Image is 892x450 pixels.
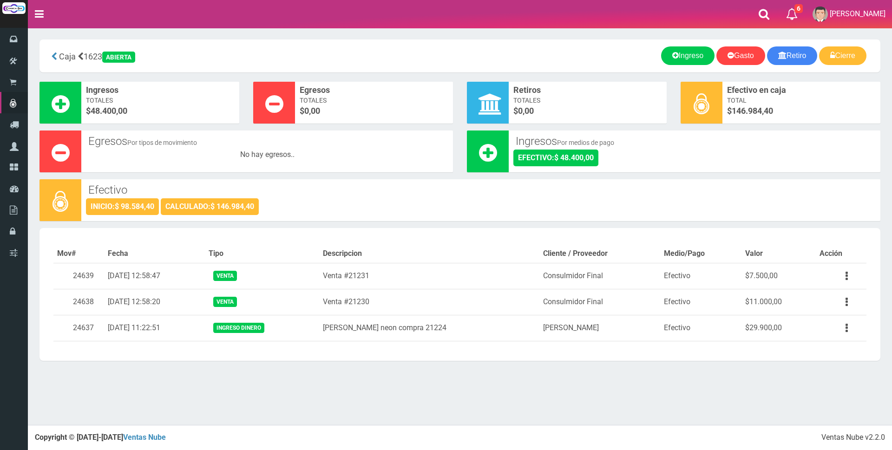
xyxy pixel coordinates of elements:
a: Gasto [716,46,765,65]
div: INICIO: [86,198,159,215]
span: Retiros [513,84,662,96]
strong: $ 146.984,40 [210,202,254,211]
td: [DATE] 12:58:47 [104,263,205,289]
td: Efectivo [660,263,741,289]
td: Venta #21231 [319,263,539,289]
span: $ [513,105,662,117]
span: Egresos [300,84,448,96]
div: ABIERTA [102,52,135,63]
div: No hay egresos.. [86,150,448,160]
span: $ [300,105,448,117]
td: $11.000,00 [741,289,816,315]
font: 0,00 [304,106,320,116]
span: $ [727,105,876,117]
a: Ventas Nube [123,433,166,442]
td: Consulmidor Final [539,289,660,315]
font: 0,00 [518,106,534,116]
a: Retiro [767,46,818,65]
span: [PERSON_NAME] [830,9,885,18]
th: Tipo [205,245,319,263]
div: Ventas Nube v2.2.0 [821,432,885,443]
a: Ingreso [661,46,715,65]
td: [PERSON_NAME] neon compra 21224 [319,315,539,341]
td: 24639 [53,263,104,289]
th: Mov# [53,245,104,263]
small: Por tipos de movimiento [127,139,197,146]
span: Totales [513,96,662,105]
td: Consulmidor Final [539,263,660,289]
strong: $ 98.584,40 [115,202,154,211]
th: Medio/Pago [660,245,741,263]
th: Acción [816,245,866,263]
td: [DATE] 11:22:51 [104,315,205,341]
div: 1623 [46,46,322,65]
span: $ [86,105,235,117]
span: Efectivo en caja [727,84,876,96]
td: [PERSON_NAME] [539,315,660,341]
td: [DATE] 12:58:20 [104,289,205,315]
div: EFECTIVO: [513,150,598,166]
th: Descripcion [319,245,539,263]
td: Venta #21230 [319,289,539,315]
div: CALCULADO: [161,198,259,215]
td: 24637 [53,315,104,341]
td: Efectivo [660,315,741,341]
th: Cliente / Proveedor [539,245,660,263]
td: $7.500,00 [741,263,816,289]
font: 48.400,00 [91,106,127,116]
td: Efectivo [660,289,741,315]
a: Cierre [819,46,866,65]
img: User Image [813,7,828,22]
span: 6 [794,4,803,13]
h3: Ingresos [516,135,873,147]
span: Totales [86,96,235,105]
small: Por medios de pago [557,139,614,146]
th: Valor [741,245,816,263]
span: Caja [59,52,76,61]
img: Logo grande [2,2,26,14]
span: Venta [213,297,237,307]
td: $29.900,00 [741,315,816,341]
span: Ingreso dinero [213,323,264,333]
td: 24638 [53,289,104,315]
strong: $ 48.400,00 [554,153,594,162]
h3: Egresos [88,135,446,147]
span: Ingresos [86,84,235,96]
span: Total [727,96,876,105]
th: Fecha [104,245,205,263]
span: 146.984,40 [732,106,773,116]
span: Venta [213,271,237,280]
strong: Copyright © [DATE]-[DATE] [35,433,166,442]
h3: Efectivo [88,184,873,196]
span: Totales [300,96,448,105]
